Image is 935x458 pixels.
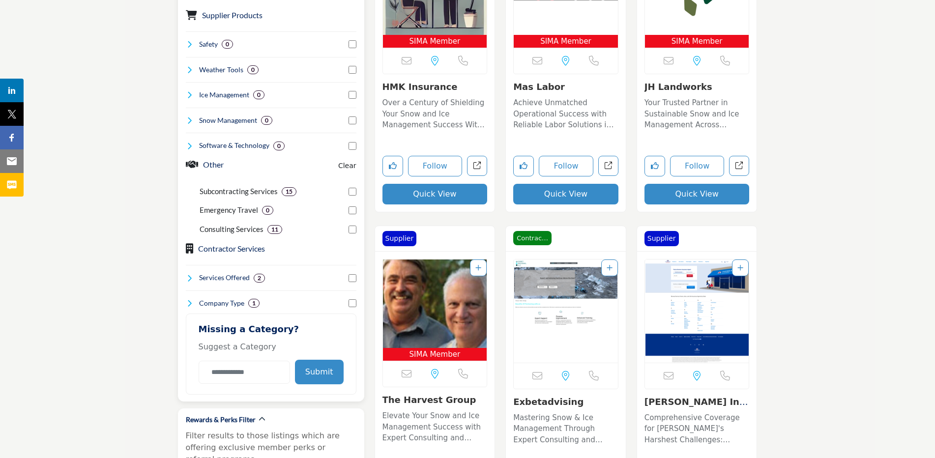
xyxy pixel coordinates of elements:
p: Elevate Your Snow and Ice Management Success with Expert Consulting and Training Solutions Specia... [382,410,488,444]
button: Other [203,159,224,171]
a: Comprehensive Coverage for [PERSON_NAME]'s Harshest Challenges: Protect Your Snow and Ice Managem... [644,410,750,446]
div: 15 Results For Subcontracting Services [282,187,296,196]
a: Open Listing in new tab [645,259,749,363]
b: 0 [265,117,268,124]
a: Open jh-landworks in new tab [729,156,749,176]
span: Contractor [513,231,552,246]
a: Open Listing in new tab [383,259,487,361]
input: Select Software & Technology checkbox [349,142,356,150]
b: 0 [226,41,229,48]
button: Contractor Services [198,243,265,255]
p: Consulting Services: Consulting Services [200,224,263,235]
b: 0 [251,66,255,73]
h3: HMK Insurance [382,82,488,92]
div: 0 Results For Emergency Travel [262,206,273,215]
button: Like listing [382,156,403,176]
a: Open mas-labor in new tab [598,156,618,176]
a: Elevate Your Snow and Ice Management Success with Expert Consulting and Training Solutions Specia... [382,408,488,444]
h2: Missing a Category? [199,324,344,342]
a: Mas Labor [513,82,565,92]
a: Exbetadvising [513,397,584,407]
button: Follow [539,156,593,176]
span: Suggest a Category [199,342,276,351]
button: Follow [408,156,463,176]
p: Supplier [647,233,676,244]
div: 0 Results For Snow Management [261,116,272,125]
a: The Harvest Group [382,395,476,405]
h3: Exbetadvising [513,397,618,407]
b: 0 [277,143,281,149]
a: Your Trusted Partner in Sustainable Snow and Ice Management Across [US_STATE] and [US_STATE] Oper... [644,95,750,131]
p: Comprehensive Coverage for [PERSON_NAME]'s Harshest Challenges: Protect Your Snow and Ice Managem... [644,412,750,446]
div: 0 Results For Software & Technology [273,142,285,150]
b: 11 [271,226,278,233]
h4: Company Type: A Company Type refers to the legal structure of a business, such as sole proprietor... [199,298,244,308]
div: 2 Results For Services Offered [254,274,265,283]
input: Select Emergency Travel checkbox [349,206,356,214]
h3: JH Landworks [644,82,750,92]
button: Submit [295,360,344,384]
h2: Rewards & Perks Filter [186,415,256,425]
p: Your Trusted Partner in Sustainable Snow and Ice Management Across [US_STATE] and [US_STATE] Oper... [644,97,750,131]
a: Add To List [475,264,481,272]
p: Emergency Travel: Emergency Travel [200,204,258,216]
span: SIMA Member [647,36,747,47]
button: Like listing [644,156,665,176]
img: Exbetadvising [514,259,618,363]
h4: Weather Tools: Weather Tools refer to instruments, software, and technologies used to monitor, pr... [199,65,243,75]
h4: Safety: Safety refers to the measures, practices, and protocols implemented to protect individual... [199,39,218,49]
a: Achieve Unmatched Operational Success with Reliable Labor Solutions in Snow and Ice Management! N... [513,95,618,131]
input: Select Safety checkbox [349,40,356,48]
div: 0 Results For Ice Management [253,90,264,99]
input: Select Weather Tools checkbox [349,66,356,74]
b: 0 [257,91,261,98]
h4: Snow Management: Snow management involves the removal, relocation, and mitigation of snow accumul... [199,115,257,125]
div: 1 Results For Company Type [248,299,260,308]
img: The Harvest Group [383,259,487,348]
input: Select Consulting Services checkbox [349,226,356,233]
a: Mastering Snow & Ice Management Through Expert Consulting and Strategic Insights Founded in [DATE... [513,410,618,446]
img: Dyche Insurance Agency [645,259,749,363]
input: Select Subcontracting Services checkbox [349,188,356,196]
b: 2 [258,275,261,282]
span: SIMA Member [385,349,485,360]
input: Category Name [199,361,290,384]
a: Add To List [737,264,743,272]
button: Quick View [513,184,618,204]
a: Over a Century of Shielding Your Snow and Ice Management Success With over a century of expertise... [382,95,488,131]
button: Quick View [382,184,488,204]
h3: Dyche Insurance Agency [644,397,750,407]
div: 0 Results For Weather Tools [247,65,259,74]
b: 0 [266,207,269,214]
button: Supplier Products [202,9,263,21]
p: Supplier [385,233,414,244]
h4: Services Offered: Services Offered refers to the specific products, assistance, or expertise a bu... [199,273,250,283]
h3: The Harvest Group [382,395,488,405]
h3: Mas Labor [513,82,618,92]
a: [PERSON_NAME] Insurance Agen... [644,397,748,418]
button: Like listing [513,156,534,176]
a: Open hmk-insurance in new tab [467,156,487,176]
input: Select Ice Management checkbox [349,91,356,99]
button: Follow [670,156,725,176]
input: Select Company Type checkbox [349,299,356,307]
p: Subcontracting Services: Subcontracting Services [200,186,278,197]
b: 1 [252,300,256,307]
button: Quick View [644,184,750,204]
a: JH Landworks [644,82,712,92]
span: SIMA Member [385,36,485,47]
div: 0 Results For Safety [222,40,233,49]
p: Over a Century of Shielding Your Snow and Ice Management Success With over a century of expertise... [382,97,488,131]
a: Add To List [607,264,613,272]
a: Open Listing in new tab [514,259,618,363]
b: 15 [286,188,292,195]
p: Mastering Snow & Ice Management Through Expert Consulting and Strategic Insights Founded in [DATE... [513,412,618,446]
span: SIMA Member [516,36,616,47]
buton: Clear [338,161,356,171]
h4: Software & Technology: Software & Technology encompasses the development, implementation, and use... [199,141,269,150]
h4: Ice Management: Ice management involves the control, removal, and prevention of ice accumulation ... [199,90,249,100]
p: Achieve Unmatched Operational Success with Reliable Labor Solutions in Snow and Ice Management! N... [513,97,618,131]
